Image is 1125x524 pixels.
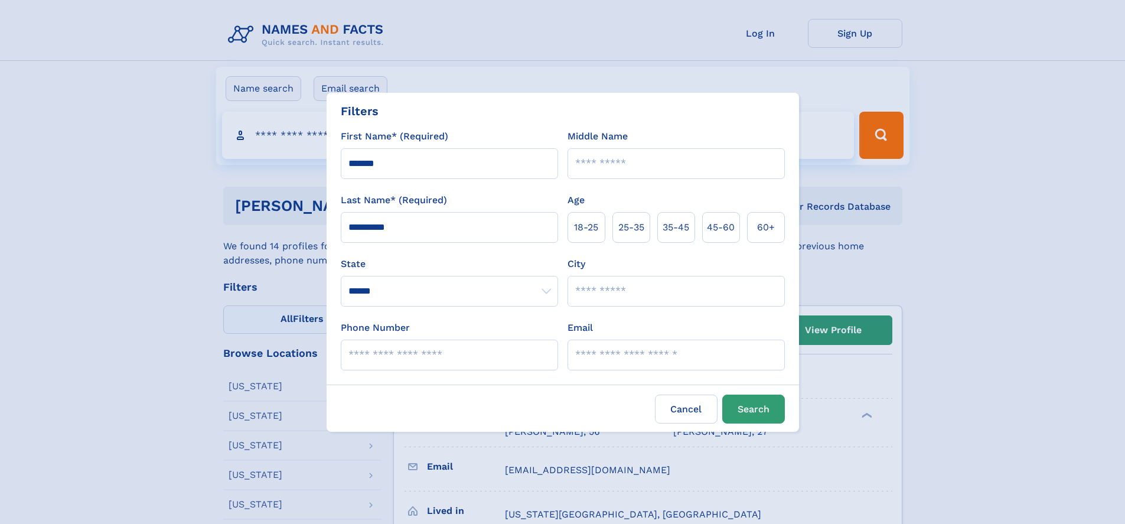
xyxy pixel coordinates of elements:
span: 60+ [757,220,775,235]
span: 35‑45 [663,220,689,235]
span: 25‑35 [618,220,644,235]
label: City [568,257,585,271]
label: Middle Name [568,129,628,144]
label: Cancel [655,395,718,424]
label: First Name* (Required) [341,129,448,144]
label: State [341,257,558,271]
label: Age [568,193,585,207]
label: Email [568,321,593,335]
label: Phone Number [341,321,410,335]
label: Last Name* (Required) [341,193,447,207]
div: Filters [341,102,379,120]
span: 18‑25 [574,220,598,235]
button: Search [722,395,785,424]
span: 45‑60 [707,220,735,235]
